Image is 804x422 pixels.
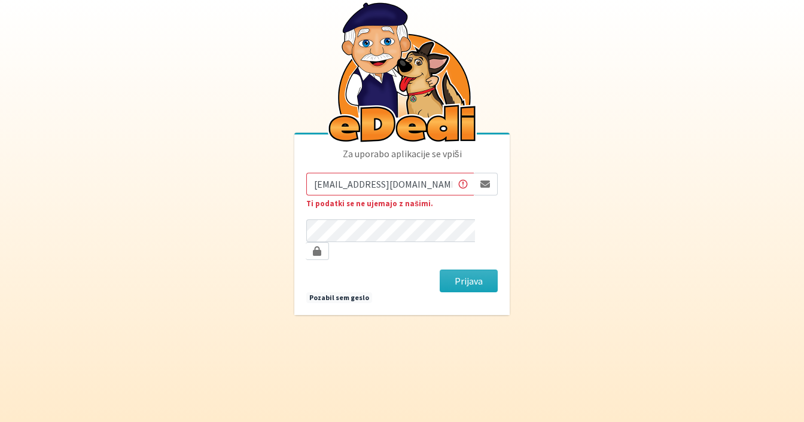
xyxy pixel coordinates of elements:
[306,292,372,303] a: Pozabil sem geslo
[306,198,433,208] strong: Ti podatki se ne ujemajo z našimi.
[306,146,498,173] p: Za uporabo aplikacije se vpiši
[440,270,498,292] button: Prijava
[306,173,474,195] input: E-pošta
